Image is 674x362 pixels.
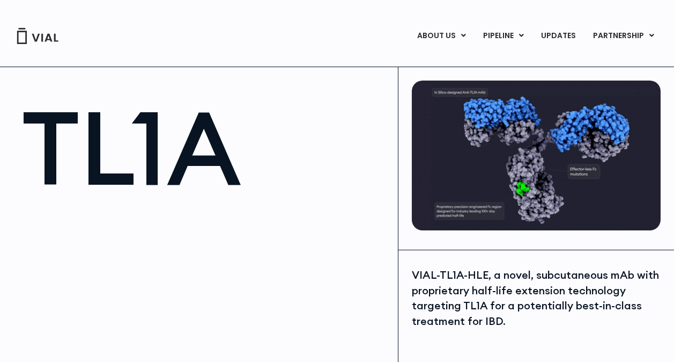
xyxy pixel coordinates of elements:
a: ABOUT USMenu Toggle [409,27,474,45]
a: PIPELINEMenu Toggle [475,27,532,45]
div: VIAL-TL1A-HLE, a novel, subcutaneous mAb with proprietary half-life extension technology targetin... [412,267,661,329]
img: TL1A antibody diagram. [412,81,661,230]
img: Vial Logo [16,28,59,44]
a: PARTNERSHIPMenu Toggle [584,27,663,45]
a: UPDATES [532,27,584,45]
h1: TL1A [21,97,387,199]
